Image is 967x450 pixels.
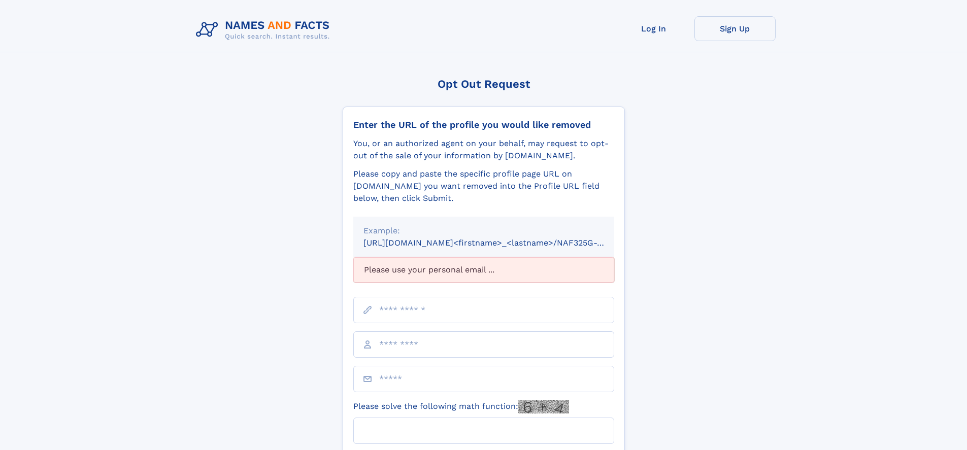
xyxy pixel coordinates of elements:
div: Please copy and paste the specific profile page URL on [DOMAIN_NAME] you want removed into the Pr... [353,168,614,204]
small: [URL][DOMAIN_NAME]<firstname>_<lastname>/NAF325G-xxxxxxxx [363,238,633,248]
div: Example: [363,225,604,237]
a: Sign Up [694,16,776,41]
img: Logo Names and Facts [192,16,338,44]
div: Enter the URL of the profile you would like removed [353,119,614,130]
div: Please use your personal email ... [353,257,614,283]
label: Please solve the following math function: [353,400,569,413]
div: You, or an authorized agent on your behalf, may request to opt-out of the sale of your informatio... [353,137,614,162]
div: Opt Out Request [343,78,625,90]
a: Log In [613,16,694,41]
